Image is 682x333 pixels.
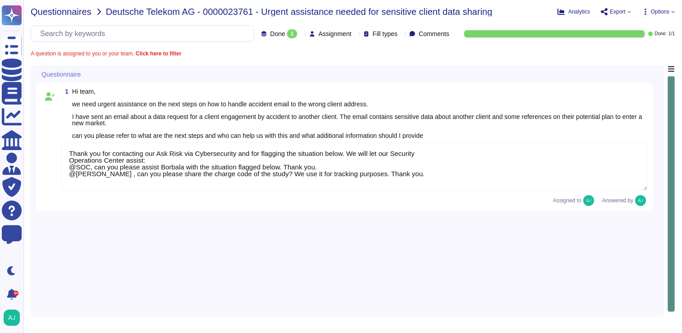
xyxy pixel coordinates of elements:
[72,88,642,139] span: Hi team, we need urgent assistance on the next steps on how to handle accident email to the wrong...
[2,308,26,328] button: user
[602,198,633,203] span: Answered by
[134,50,181,57] b: Click here to filter
[651,9,669,14] span: Options
[610,9,626,14] span: Export
[635,195,646,206] img: user
[583,195,594,206] img: user
[61,88,69,95] span: 1
[654,32,667,36] span: Done:
[558,8,590,15] button: Analytics
[13,291,18,296] div: 9+
[106,7,493,16] span: Deutsche Telekom AG - 0000023761 - Urgent assistance needed for sensitive client data sharing
[41,71,81,78] span: Questionnaire
[668,32,675,36] span: 1 / 1
[31,7,92,16] span: Questionnaires
[287,29,297,38] div: 1
[31,51,181,56] span: A question is assigned to you or your team.
[270,31,285,37] span: Done
[568,9,590,14] span: Analytics
[419,31,449,37] span: Comments
[318,31,351,37] span: Assignment
[4,310,20,326] img: user
[61,142,648,191] textarea: Thank you for contacting our Ask Risk via Cybersecurity and for flagging the situation below. We ...
[36,26,254,41] input: Search by keywords
[373,31,397,37] span: Fill types
[553,195,599,206] span: Assigned to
